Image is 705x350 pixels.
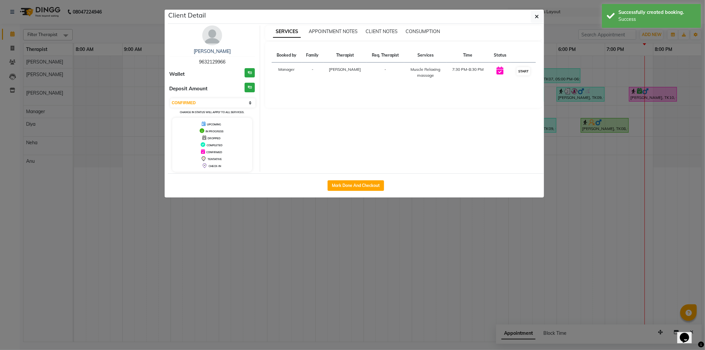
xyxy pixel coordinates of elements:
h3: ₹0 [245,83,255,92]
td: - [367,63,404,83]
span: TENTATIVE [208,157,222,161]
th: Services [404,48,447,63]
small: Change in status will apply to all services. [180,110,244,114]
span: 9632129966 [199,59,225,65]
span: IN PROGRESS [206,130,223,133]
th: Status [489,48,511,63]
span: CHECK-IN [209,164,221,168]
span: COMPLETED [207,144,222,147]
img: avatar [202,25,222,45]
span: CLIENT NOTES [366,28,398,34]
span: [PERSON_NAME] [329,67,361,72]
a: [PERSON_NAME] [194,48,231,54]
span: DROPPED [208,137,220,140]
th: Family [301,48,324,63]
td: - [301,63,324,83]
button: START [517,67,530,75]
th: Time [447,48,489,63]
div: Successfully created booking. [618,9,696,16]
iframe: chat widget [677,324,698,343]
h3: ₹0 [245,68,255,78]
span: CONSUMPTION [406,28,440,34]
span: Deposit Amount [170,85,208,93]
h5: Client Detail [169,10,206,20]
span: CONFIRMED [206,151,222,154]
button: Mark Done And Checkout [328,180,384,191]
th: Therapist [324,48,367,63]
td: 7:30 PM-8:30 PM [447,63,489,83]
div: Success [618,16,696,23]
span: SERVICES [273,26,301,38]
span: Wallet [170,70,185,78]
span: UPCOMING [207,123,221,126]
th: Booked by [272,48,301,63]
div: Muscle Relaxing massage [408,66,443,78]
span: APPOINTMENT NOTES [309,28,358,34]
th: Req. Therapist [367,48,404,63]
td: Manager [272,63,301,83]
